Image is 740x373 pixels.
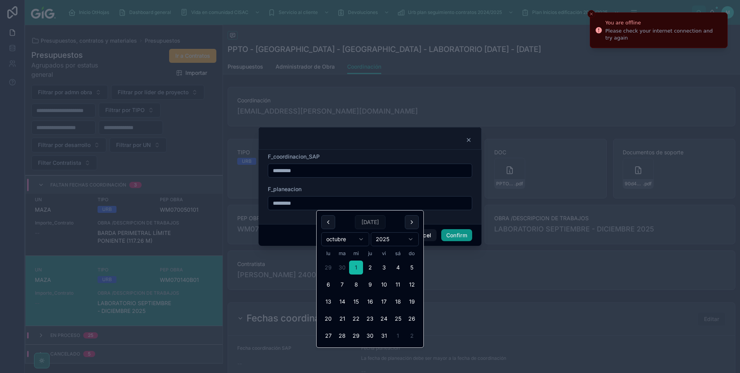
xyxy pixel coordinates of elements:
[335,295,349,309] button: martes, 14 de octubre de 2025
[321,295,335,309] button: lunes, 13 de octubre de 2025
[321,261,335,275] button: lunes, 29 de septiembre de 2025
[349,312,363,326] button: miércoles, 22 de octubre de 2025
[363,329,377,343] button: jueves, 30 de octubre de 2025
[391,261,405,275] button: sábado, 4 de octubre de 2025
[363,295,377,309] button: jueves, 16 de octubre de 2025
[377,295,391,309] button: viernes, 17 de octubre de 2025
[441,229,472,242] button: Confirm
[321,249,335,257] th: lunes
[335,261,349,275] button: martes, 30 de septiembre de 2025
[377,278,391,292] button: viernes, 10 de octubre de 2025
[363,249,377,257] th: jueves
[377,249,391,257] th: viernes
[377,329,391,343] button: viernes, 31 de octubre de 2025
[268,153,320,160] span: F_coordinacion_SAP
[605,19,721,27] div: You are offline
[335,312,349,326] button: martes, 21 de octubre de 2025
[405,312,419,326] button: domingo, 26 de octubre de 2025
[405,295,419,309] button: domingo, 19 de octubre de 2025
[605,28,721,41] div: Please check your internet connection and try again
[405,329,419,343] button: domingo, 2 de noviembre de 2025
[363,261,377,275] button: jueves, 2 de octubre de 2025
[391,295,405,309] button: sábado, 18 de octubre de 2025
[321,278,335,292] button: lunes, 6 de octubre de 2025
[588,10,595,18] button: Close toast
[335,329,349,343] button: martes, 28 de octubre de 2025
[321,249,419,343] table: octubre 2025
[391,329,405,343] button: sábado, 1 de noviembre de 2025
[335,278,349,292] button: martes, 7 de octubre de 2025
[391,278,405,292] button: sábado, 11 de octubre de 2025
[377,312,391,326] button: viernes, 24 de octubre de 2025
[405,249,419,257] th: domingo
[321,312,335,326] button: lunes, 20 de octubre de 2025
[321,329,335,343] button: lunes, 27 de octubre de 2025
[349,249,363,257] th: miércoles
[349,261,363,275] button: Today, miércoles, 1 de octubre de 2025, selected
[377,261,391,275] button: viernes, 3 de octubre de 2025
[391,312,405,326] button: sábado, 25 de octubre de 2025
[349,295,363,309] button: miércoles, 15 de octubre de 2025
[335,249,349,257] th: martes
[268,186,301,192] span: F_planeacion
[391,249,405,257] th: sábado
[363,278,377,292] button: jueves, 9 de octubre de 2025
[405,278,419,292] button: domingo, 12 de octubre de 2025
[349,278,363,292] button: miércoles, 8 de octubre de 2025
[405,261,419,275] button: domingo, 5 de octubre de 2025
[349,329,363,343] button: miércoles, 29 de octubre de 2025
[363,312,377,326] button: jueves, 23 de octubre de 2025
